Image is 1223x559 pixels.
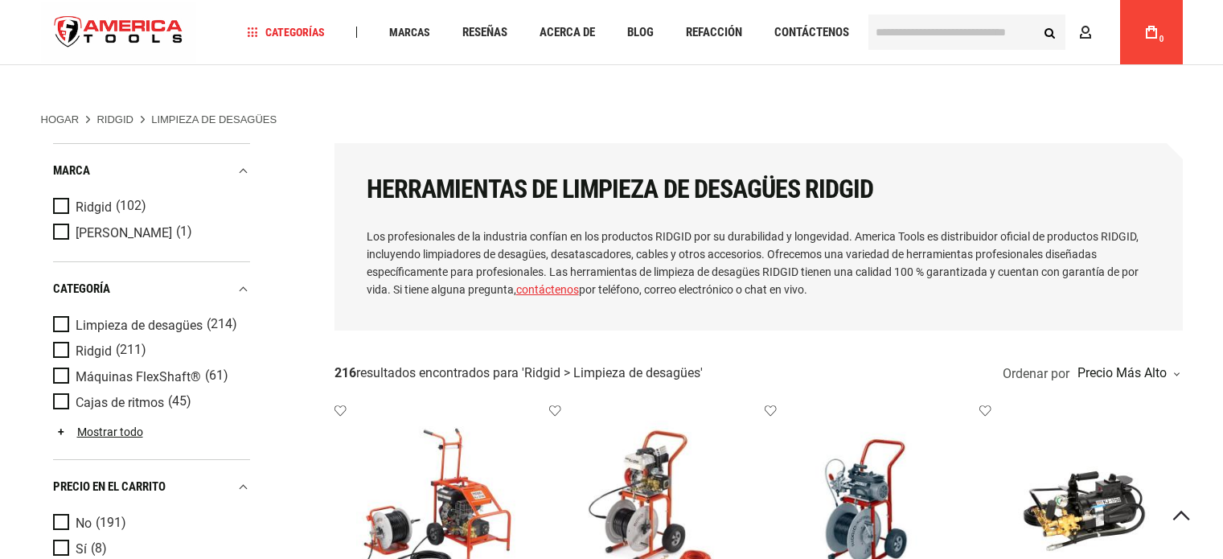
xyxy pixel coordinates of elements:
font: Limpieza de desagües [76,318,203,333]
font: (45) [168,394,191,409]
font: 216 [334,365,356,380]
font: Mostrar todo [77,425,143,438]
font: Los profesionales de la industria confían en los productos RIDGID por su durabilidad y longevidad... [367,230,1139,296]
font: Ridgid [76,343,112,359]
font: precio más alto [1077,365,1167,380]
font: (214) [207,317,237,332]
font: (211) [116,343,146,358]
font: Contáctenos [774,25,849,39]
a: contáctenos [516,283,579,296]
a: Blog [620,22,661,43]
a: logotipo de la tienda [41,2,197,63]
font: Cajas de ritmos [76,395,164,410]
font: Precio en el carrito [53,479,166,494]
font: Acerca de [540,25,595,39]
a: Categorías [240,22,332,43]
font: 0 [1159,35,1164,43]
a: Cajas de ritmos (45) [53,393,246,411]
font: Sí [76,541,87,557]
font: Refacción [686,25,742,39]
font: Limpieza de desagües [151,113,277,125]
font: (1) [176,224,192,240]
font: (61) [205,368,228,384]
font: (102) [116,199,146,214]
font: resultados encontrados para ' [356,365,524,380]
font: Marca [53,163,90,178]
a: No (191) [53,514,246,532]
font: (191) [96,515,126,530]
a: Ridgid [96,113,133,127]
a: Acerca de [532,22,602,43]
a: Máquinas FlexShaft® (61) [53,368,246,385]
font: Marcas [389,26,430,39]
font: Ridgid [96,113,133,125]
font: por teléfono, correo electrónico o chat en vivo. [579,283,807,296]
img: Herramientas de América [41,2,197,63]
font: (8) [91,541,107,556]
font: Categorías [265,26,325,39]
font: Ordenar por [1003,366,1069,381]
font: Ridgid [76,199,112,215]
a: Contáctenos [767,22,856,43]
font: Ridgid > Limpieza de desagües [524,365,700,380]
a: Hogar [41,113,80,127]
button: Buscar [1035,17,1065,47]
font: ' [700,365,703,380]
font: [PERSON_NAME] [76,225,172,240]
a: Ridgid (102) [53,198,246,216]
a: Limpieza de desagües (214) [53,316,246,334]
a: Ridgid (211) [53,342,246,360]
font: Reseñas [462,25,507,39]
a: Refacción [679,22,749,43]
font: categoría [53,282,110,296]
font: Máquinas FlexShaft® [76,369,201,384]
a: Sí (8) [53,540,246,557]
a: Reseñas [455,22,515,43]
font: Cuenta [1098,26,1139,39]
a: Marcas [382,22,437,43]
a: [PERSON_NAME] (1) [53,224,246,241]
font: Blog [627,25,654,39]
font: Herramientas de limpieza de desagües RIDGID [367,174,874,204]
font: Hogar [41,113,80,125]
a: Mostrar todo [53,425,143,438]
font: No [76,516,92,531]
